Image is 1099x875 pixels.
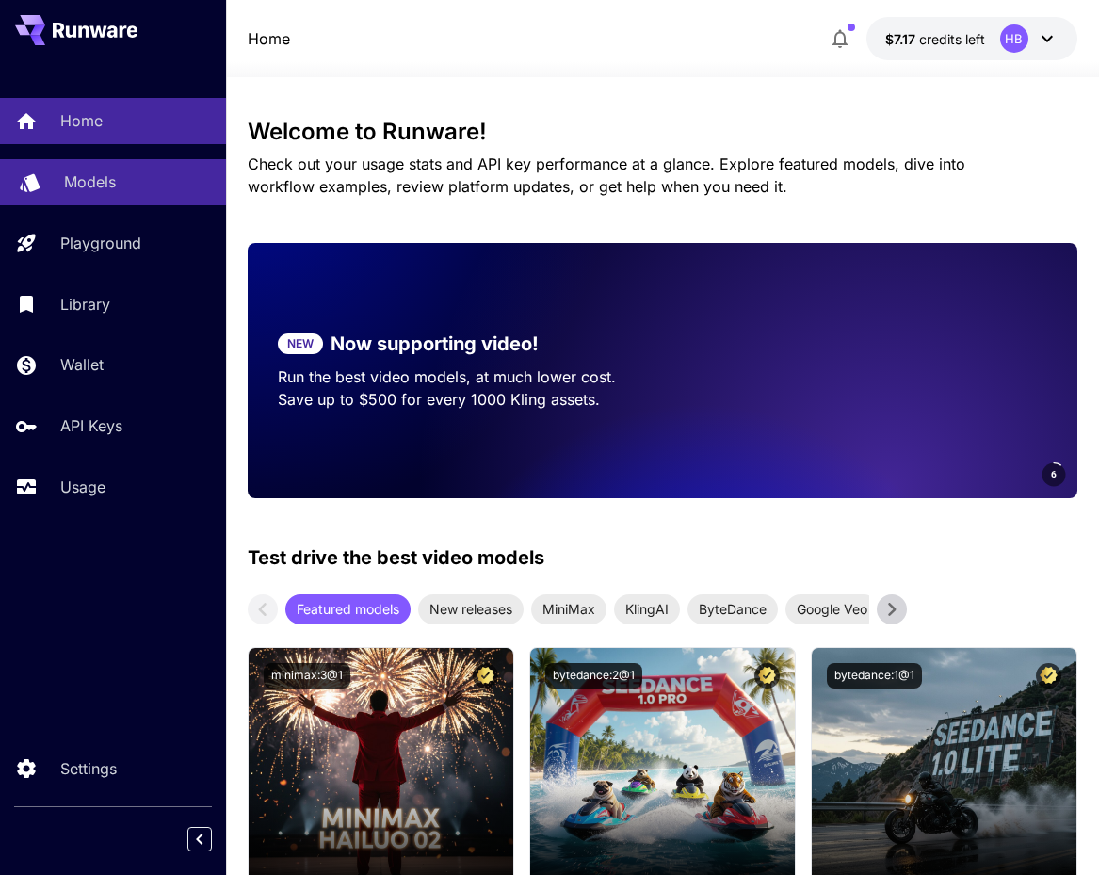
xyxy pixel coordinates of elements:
p: Save up to $500 for every 1000 Kling assets. [278,388,632,411]
span: 6 [1051,467,1057,481]
span: Google Veo [785,599,879,619]
h3: Welcome to Runware! [248,119,1077,145]
button: $7.17186HB [866,17,1077,60]
nav: breadcrumb [248,27,290,50]
span: KlingAI [614,599,680,619]
button: minimax:3@1 [264,663,350,689]
span: ByteDance [687,599,778,619]
p: Test drive the best video models [248,543,544,572]
button: Certified Model – Vetted for best performance and includes a commercial license. [754,663,780,689]
div: Featured models [285,594,411,624]
p: Settings [60,757,117,780]
p: Models [64,170,116,193]
div: MiniMax [531,594,606,624]
span: Featured models [285,599,411,619]
button: bytedance:2@1 [545,663,642,689]
button: Certified Model – Vetted for best performance and includes a commercial license. [1036,663,1061,689]
span: MiniMax [531,599,606,619]
a: Home [248,27,290,50]
p: Library [60,293,110,316]
span: $7.17 [885,31,919,47]
button: bytedance:1@1 [827,663,922,689]
span: Check out your usage stats and API key performance at a glance. Explore featured models, dive int... [248,154,965,196]
div: ByteDance [687,594,778,624]
span: credits left [919,31,985,47]
button: Certified Model – Vetted for best performance and includes a commercial license. [473,663,498,689]
div: Google Veo [785,594,879,624]
div: KlingAI [614,594,680,624]
div: New releases [418,594,524,624]
p: Wallet [60,353,104,376]
div: $7.17186 [885,29,985,49]
p: Now supporting video! [331,330,539,358]
p: Usage [60,476,105,498]
button: Collapse sidebar [187,827,212,851]
p: Run the best video models, at much lower cost. [278,365,632,388]
span: New releases [418,599,524,619]
p: API Keys [60,414,122,437]
div: Collapse sidebar [202,822,226,856]
div: HB [1000,24,1028,53]
p: Home [60,109,103,132]
p: Playground [60,232,141,254]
